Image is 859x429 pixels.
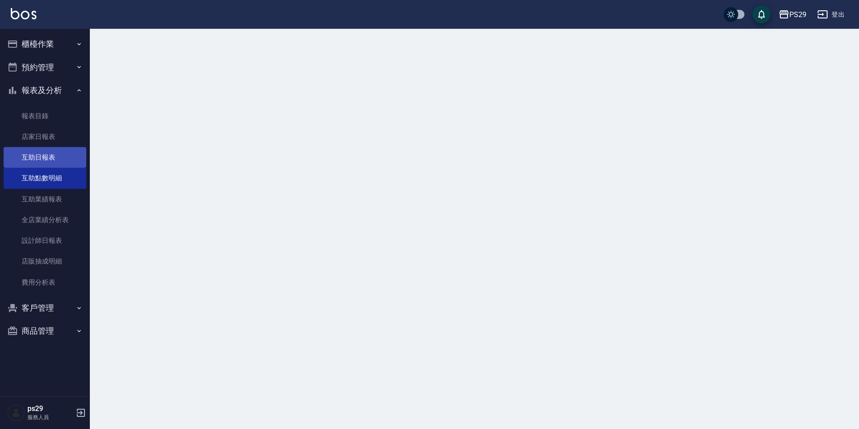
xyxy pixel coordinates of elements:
a: 設計師日報表 [4,230,86,251]
a: 互助日報表 [4,147,86,168]
img: Logo [11,8,36,19]
button: 報表及分析 [4,79,86,102]
a: 店販抽成明細 [4,251,86,272]
a: 全店業績分析表 [4,210,86,230]
a: 店家日報表 [4,126,86,147]
button: 客戶管理 [4,296,86,320]
button: 櫃檯作業 [4,32,86,56]
a: 互助業績報表 [4,189,86,210]
p: 服務人員 [27,413,73,421]
button: PS29 [775,5,810,24]
a: 報表目錄 [4,106,86,126]
button: save [753,5,770,23]
button: 商品管理 [4,319,86,343]
div: PS29 [789,9,806,20]
button: 登出 [814,6,848,23]
img: Person [7,404,25,422]
h5: ps29 [27,404,73,413]
a: 費用分析表 [4,272,86,293]
button: 預約管理 [4,56,86,79]
a: 互助點數明細 [4,168,86,188]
